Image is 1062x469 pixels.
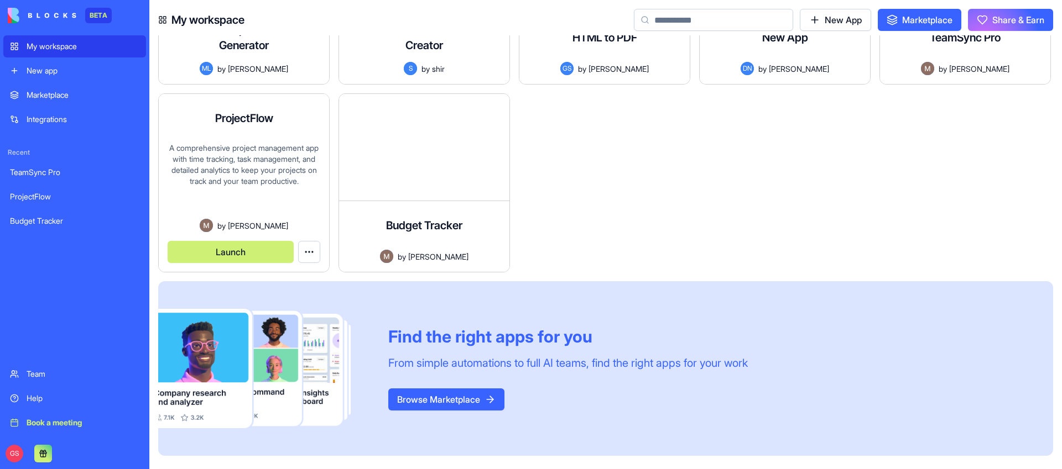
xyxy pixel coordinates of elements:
[8,8,112,23] a: BETA
[3,186,146,208] a: ProjectFlow
[762,30,808,45] h4: New App
[398,251,406,262] span: by
[215,110,273,126] h4: ProjectFlow
[168,241,294,263] button: Launch
[27,368,139,380] div: Team
[3,363,146,385] a: Team
[27,65,139,76] div: New app
[949,63,1009,75] span: [PERSON_NAME]
[968,9,1053,31] button: Share & Earn
[741,62,754,75] span: DN
[3,148,146,157] span: Recent
[3,412,146,434] a: Book a meeting
[27,114,139,125] div: Integrations
[3,108,146,130] a: Integrations
[228,220,288,231] span: [PERSON_NAME]
[217,63,226,75] span: by
[878,9,961,31] a: Marketplace
[339,93,510,272] a: Budget TrackerAvatarby[PERSON_NAME]
[217,220,226,231] span: by
[769,63,829,75] span: [PERSON_NAME]
[158,93,330,272] a: ProjectFlowA comprehensive project management app with time tracking, task management, and detail...
[572,30,637,45] h4: HTML to PDF
[388,326,748,346] div: Find the right apps for you
[85,8,112,23] div: BETA
[432,63,445,75] span: shir
[930,30,1001,45] h4: TeamSync Pro
[27,393,139,404] div: Help
[3,161,146,183] a: TeamSync Pro
[758,63,767,75] span: by
[992,13,1044,27] span: Share & Earn
[388,355,748,371] div: From simple automations to full AI teams, find the right apps for your work
[380,22,468,53] h4: Candidate Draft Creator
[380,250,393,263] img: Avatar
[3,35,146,57] a: My workspace
[921,62,934,75] img: Avatar
[171,12,244,28] h4: My workspace
[421,63,430,75] span: by
[27,89,139,101] div: Marketplace
[3,60,146,82] a: New app
[10,215,139,226] div: Budget Tracker
[6,445,23,462] span: GS
[388,388,504,410] button: Browse Marketplace
[10,167,139,178] div: TeamSync Pro
[3,84,146,106] a: Marketplace
[578,63,586,75] span: by
[408,251,468,262] span: [PERSON_NAME]
[388,394,504,405] a: Browse Marketplace
[8,8,76,23] img: logo
[386,218,462,233] h4: Budget Tracker
[200,22,288,53] h4: Proposal Generator
[168,143,320,219] div: A comprehensive project management app with time tracking, task management, and detailed analytic...
[560,62,574,75] span: GS
[200,62,213,75] span: ML
[228,63,288,75] span: [PERSON_NAME]
[27,41,139,52] div: My workspace
[10,191,139,202] div: ProjectFlow
[800,9,871,31] a: New App
[404,62,417,75] span: S
[27,417,139,428] div: Book a meeting
[200,219,213,232] img: Avatar
[589,63,649,75] span: [PERSON_NAME]
[3,210,146,232] a: Budget Tracker
[3,387,146,409] a: Help
[939,63,947,75] span: by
